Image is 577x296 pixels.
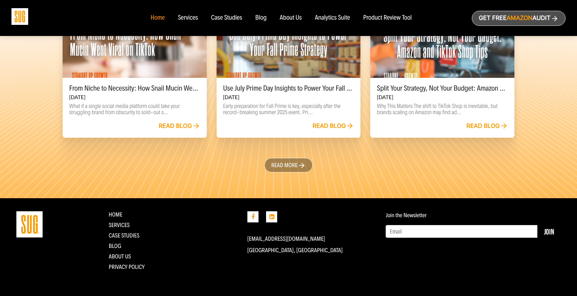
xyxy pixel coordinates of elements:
h5: Use July Prime Day Insights to Power Your Fall Prime Strategy [223,84,354,92]
a: [EMAIL_ADDRESS][DOMAIN_NAME] [247,235,325,242]
p: Early preparation for Fall Prime is key, especially after the record-breaking summer 2025 event. ... [223,103,354,115]
p: What if a single social media platform could take your struggling brand from obscurity to sold-ou... [69,103,200,115]
a: Case Studies [211,14,242,22]
h5: Split Your Strategy, Not Your Budget: Amazon and TikTok Shop Tips [377,84,508,92]
a: Services [109,221,130,229]
h6: [DATE] [377,94,508,100]
a: About Us [109,253,131,260]
label: Join the Newsletter [386,212,427,218]
a: Read blog [467,123,508,130]
a: Read more [264,158,313,172]
a: Product Review Tool [363,14,412,22]
h6: [DATE] [69,94,200,100]
a: Blog [255,14,267,22]
a: Home [150,14,164,22]
button: Join [537,225,561,238]
a: Services [178,14,198,22]
a: Blog [109,242,121,250]
img: Straight Up Growth [16,211,43,237]
p: [GEOGRAPHIC_DATA], [GEOGRAPHIC_DATA] [247,247,376,253]
a: Privacy Policy [109,263,145,270]
img: Sug [11,8,28,25]
span: Amazon [507,15,532,22]
a: Read blog [313,123,354,130]
a: Home [109,211,123,218]
h5: From Niche to Necessity: How Snail Mucin Went Viral on TikTok [69,84,200,92]
a: CASE STUDIES [109,232,140,239]
a: Read blog [159,123,200,130]
a: About Us [280,14,302,22]
input: Email [386,225,538,238]
a: Get freeAmazonAudit [472,11,566,26]
h6: [DATE] [223,94,354,100]
a: Analytics Suite [315,14,350,22]
p: Why This Matters The shift to TikTok Shop is inevitable, but brands scaling on Amazon may find ad... [377,103,508,115]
